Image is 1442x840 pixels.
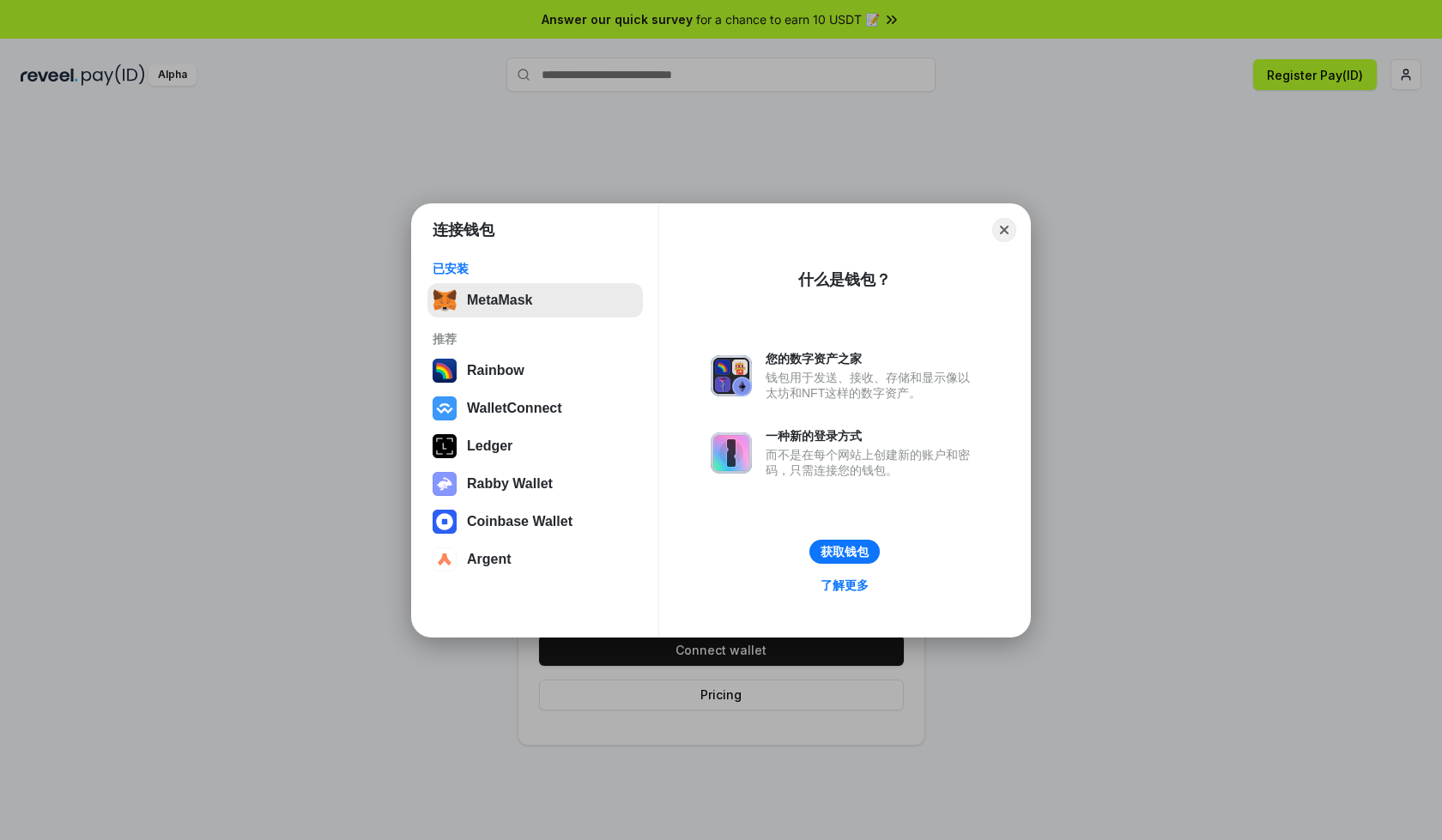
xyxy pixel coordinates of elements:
[427,429,643,463] button: Ledger
[711,355,752,396] img: svg+xml,%3Csvg%20xmlns%3D%22http%3A%2F%2Fwww.w3.org%2F2000%2Fsvg%22%20fill%3D%22none%22%20viewBox...
[433,220,494,240] h1: 连接钱包
[711,432,752,474] img: svg+xml,%3Csvg%20xmlns%3D%22http%3A%2F%2Fwww.w3.org%2F2000%2Fsvg%22%20fill%3D%22none%22%20viewBox...
[433,510,457,534] img: svg+xml,%3Csvg%20width%3D%2228%22%20height%3D%2228%22%20viewBox%3D%220%200%2028%2028%22%20fill%3D...
[467,401,562,416] div: WalletConnect
[766,447,978,478] div: 而不是在每个网站上创建新的账户和密码，只需连接您的钱包。
[467,476,553,492] div: Rabby Wallet
[467,552,512,567] div: Argent
[433,396,457,420] img: svg+xml,%3Csvg%20width%3D%2228%22%20height%3D%2228%22%20viewBox%3D%220%200%2028%2028%22%20fill%3D...
[821,544,869,559] div: 获取钱包
[810,574,879,596] a: 了解更多
[467,438,512,454] div: Ledger
[427,283,643,317] button: MetaMask
[427,354,643,388] button: Rainbow
[427,542,643,577] button: Argent
[467,293,532,308] div: MetaMask
[433,434,457,458] img: svg+xml,%3Csvg%20xmlns%3D%22http%3A%2F%2Fwww.w3.org%2F2000%2Fsvg%22%20width%3D%2228%22%20height%3...
[427,391,643,426] button: WalletConnect
[467,514,573,529] div: Coinbase Wallet
[821,577,869,593] div: 了解更多
[766,370,978,401] div: 钱包用于发送、接收、存储和显示像以太坊和NFT这样的数字资产。
[433,331,638,347] div: 推荐
[433,261,638,276] div: 已安装
[992,218,1016,242] button: Close
[798,269,891,290] div: 什么是钱包？
[766,428,978,444] div: 一种新的登录方式
[427,505,643,539] button: Coinbase Wallet
[433,472,457,496] img: svg+xml,%3Csvg%20xmlns%3D%22http%3A%2F%2Fwww.w3.org%2F2000%2Fsvg%22%20fill%3D%22none%22%20viewBox...
[467,363,524,378] div: Rainbow
[766,351,978,366] div: 您的数字资产之家
[433,547,457,571] img: svg+xml,%3Csvg%20width%3D%2228%22%20height%3D%2228%22%20viewBox%3D%220%200%2028%2028%22%20fill%3D...
[433,288,457,312] img: svg+xml,%3Csvg%20fill%3D%22none%22%20height%3D%2233%22%20viewBox%3D%220%200%2035%2033%22%20width%...
[809,540,880,564] button: 获取钱包
[433,359,457,383] img: svg+xml,%3Csvg%20width%3D%22120%22%20height%3D%22120%22%20viewBox%3D%220%200%20120%20120%22%20fil...
[427,467,643,501] button: Rabby Wallet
